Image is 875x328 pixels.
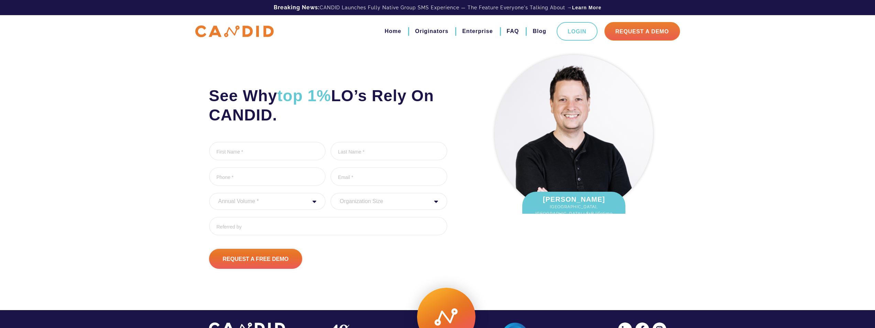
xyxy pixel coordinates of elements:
input: Last Name * [330,142,447,160]
span: [GEOGRAPHIC_DATA], [GEOGRAPHIC_DATA] | $1B lifetime fundings. [529,203,619,224]
a: FAQ [507,25,519,37]
b: Breaking News: [274,4,320,11]
a: Learn More [572,4,601,11]
img: CANDID APP [195,25,274,38]
input: First Name * [209,142,326,160]
a: Request A Demo [604,22,680,41]
input: Referred by [209,217,447,235]
h2: See Why LO’s Rely On CANDID. [209,86,447,125]
input: Request A Free Demo [209,249,303,269]
a: Blog [533,25,546,37]
input: Email * [330,167,447,186]
a: Home [385,25,401,37]
a: Originators [415,25,448,37]
a: Login [557,22,598,41]
div: [PERSON_NAME] [522,192,625,228]
span: top 1% [277,87,331,105]
input: Phone * [209,167,326,186]
a: Enterprise [462,25,493,37]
